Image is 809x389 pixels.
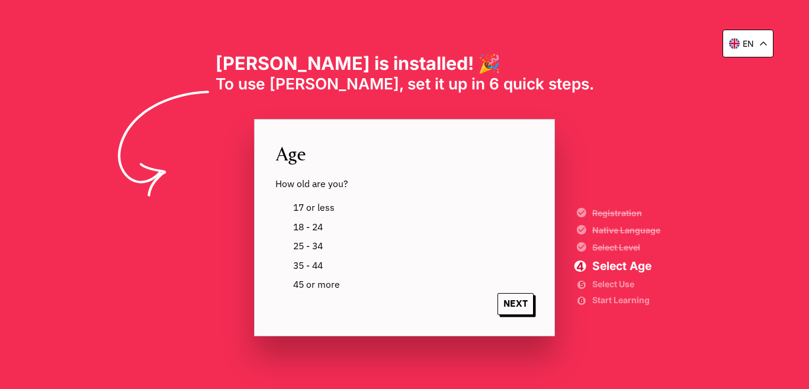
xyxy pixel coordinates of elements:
p: en [743,38,754,49]
span: 45 or more [293,279,340,290]
h1: [PERSON_NAME] is installed! 🎉 [216,53,594,75]
span: 35 - 44 [293,261,323,271]
span: 18 - 24 [293,222,323,233]
span: To use [PERSON_NAME], set it up in 6 quick steps. [216,75,594,94]
span: 17 or less [293,202,335,213]
span: Registration [592,209,660,217]
span: Start Learning [592,297,660,304]
span: NEXT [497,293,534,315]
span: Select Level [592,243,660,252]
span: Age [275,140,534,167]
span: Native Language [592,226,660,234]
span: How old are you? [275,178,534,189]
span: 25 - 34 [293,241,323,252]
span: Select Age [592,261,660,272]
span: Select Use [592,281,660,288]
